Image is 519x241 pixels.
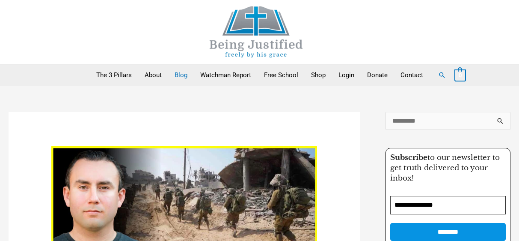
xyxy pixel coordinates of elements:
a: Blog [168,64,194,86]
a: Shop [305,64,332,86]
strong: Subscribe [390,153,427,162]
a: View Shopping Cart, empty [454,71,466,79]
a: Donate [361,64,394,86]
a: Read: Gideon’s Chariots II begins for final Gaza push [51,217,317,224]
img: Being Justified [192,6,320,57]
span: 0 [459,72,462,78]
a: Search button [438,71,446,79]
a: Watchman Report [194,64,258,86]
a: Contact [394,64,430,86]
a: Login [332,64,361,86]
input: Email Address * [390,196,506,214]
a: The 3 Pillars [90,64,138,86]
a: About [138,64,168,86]
nav: Primary Site Navigation [90,64,430,86]
span: to our newsletter to get truth delivered to your inbox! [390,153,500,183]
a: Free School [258,64,305,86]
